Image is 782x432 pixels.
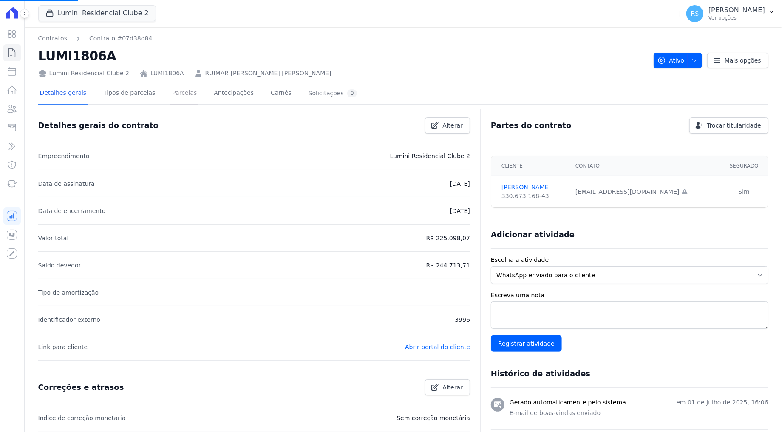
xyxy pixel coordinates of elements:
[680,2,782,26] button: RS [PERSON_NAME] Ver opções
[501,183,565,192] a: [PERSON_NAME]
[491,120,572,131] h3: Partes do contrato
[205,69,331,78] a: RUIMAR [PERSON_NAME] [PERSON_NAME]
[575,188,715,196] div: [EMAIL_ADDRESS][DOMAIN_NAME]
[102,82,157,105] a: Tipos de parcelas
[654,53,703,68] button: Ativo
[657,53,685,68] span: Ativo
[442,383,463,392] span: Alterar
[38,413,126,423] p: Índice de correção monetária
[309,89,357,97] div: Solicitações
[38,260,81,270] p: Saldo devedor
[38,233,69,243] p: Valor total
[38,34,67,43] a: Contratos
[405,344,470,350] a: Abrir portal do cliente
[170,82,198,105] a: Parcelas
[426,260,470,270] p: R$ 244.713,71
[390,151,470,161] p: Lumini Residencial Clube 2
[442,121,463,130] span: Alterar
[707,53,768,68] a: Mais opções
[720,156,768,176] th: Segurado
[38,82,88,105] a: Detalhes gerais
[707,121,761,130] span: Trocar titularidade
[725,56,761,65] span: Mais opções
[491,230,575,240] h3: Adicionar atividade
[450,206,470,216] p: [DATE]
[510,409,768,418] p: E-mail de boas-vindas enviado
[570,156,720,176] th: Contato
[691,11,699,17] span: RS
[38,5,156,21] button: Lumini Residencial Clube 2
[269,82,293,105] a: Carnês
[708,6,765,14] p: [PERSON_NAME]
[491,256,768,264] label: Escolha a atividade
[426,233,470,243] p: R$ 225.098,07
[89,34,153,43] a: Contrato #07d38d84
[150,69,184,78] a: LUMI1806A
[38,151,90,161] p: Empreendimento
[38,315,100,325] p: Identificador externo
[307,82,359,105] a: Solicitações0
[501,192,565,201] div: 330.673.168-43
[38,34,647,43] nav: Breadcrumb
[425,117,470,134] a: Alterar
[720,176,768,208] td: Sim
[425,379,470,395] a: Alterar
[38,206,106,216] p: Data de encerramento
[38,287,99,298] p: Tipo de amortização
[491,291,768,300] label: Escreva uma nota
[397,413,470,423] p: Sem correção monetária
[708,14,765,21] p: Ver opções
[38,34,153,43] nav: Breadcrumb
[212,82,255,105] a: Antecipações
[38,342,88,352] p: Link para cliente
[455,315,470,325] p: 3996
[689,117,768,134] a: Trocar titularidade
[38,179,95,189] p: Data de assinatura
[38,120,159,131] h3: Detalhes gerais do contrato
[38,46,647,65] h2: LUMI1806A
[491,369,590,379] h3: Histórico de atividades
[347,89,357,97] div: 0
[38,69,129,78] div: Lumini Residencial Clube 2
[450,179,470,189] p: [DATE]
[38,382,124,392] h3: Correções e atrasos
[510,398,626,407] h3: Gerado automaticamente pelo sistema
[491,156,570,176] th: Cliente
[491,335,562,352] input: Registrar atividade
[676,398,768,407] p: em 01 de Julho de 2025, 16:06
